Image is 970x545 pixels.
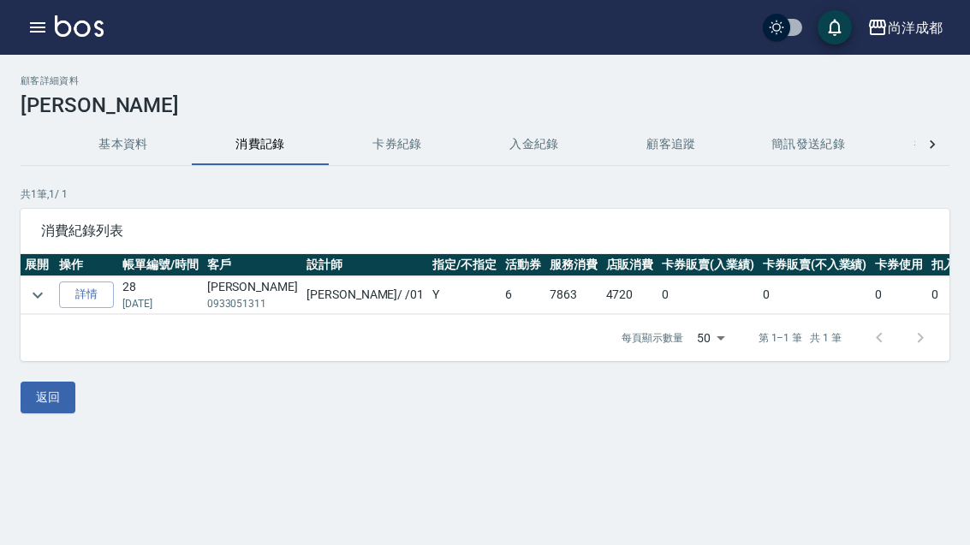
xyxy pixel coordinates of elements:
td: 4720 [602,276,658,314]
td: 6 [501,276,545,314]
img: Logo [55,15,104,37]
button: 簡訊發送紀錄 [740,124,877,165]
th: 設計師 [302,254,428,276]
p: 每頁顯示數量 [622,330,683,346]
p: 第 1–1 筆 共 1 筆 [759,330,842,346]
a: 詳情 [59,281,114,308]
td: 0 [759,276,872,314]
th: 服務消費 [545,254,602,276]
th: 指定/不指定 [428,254,501,276]
span: 消費紀錄列表 [41,222,929,240]
td: 28 [118,276,203,314]
th: 卡券販賣(不入業績) [759,254,872,276]
div: 尚洋成都 [888,17,943,39]
th: 店販消費 [602,254,658,276]
button: 消費記錄 [192,124,329,165]
p: [DATE] [122,296,199,311]
td: [PERSON_NAME] / /01 [302,276,428,314]
p: 共 1 筆, 1 / 1 [21,187,949,202]
button: 返回 [21,382,75,413]
button: 顧客追蹤 [603,124,740,165]
th: 帳單編號/時間 [118,254,203,276]
p: 0933051311 [207,296,298,311]
td: [PERSON_NAME] [203,276,302,314]
div: 50 [690,315,731,361]
th: 操作 [55,254,118,276]
button: 尚洋成都 [860,10,949,45]
th: 卡券販賣(入業績) [658,254,759,276]
th: 客戶 [203,254,302,276]
h2: 顧客詳細資料 [21,75,949,86]
td: Y [428,276,501,314]
th: 展開 [21,254,55,276]
button: 卡券紀錄 [329,124,466,165]
h3: [PERSON_NAME] [21,93,949,117]
td: 0 [871,276,927,314]
button: 基本資料 [55,124,192,165]
button: save [818,10,852,44]
th: 活動券 [501,254,545,276]
button: 入金紀錄 [466,124,603,165]
button: expand row [25,282,51,308]
td: 0 [658,276,759,314]
td: 7863 [545,276,602,314]
th: 卡券使用 [871,254,927,276]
